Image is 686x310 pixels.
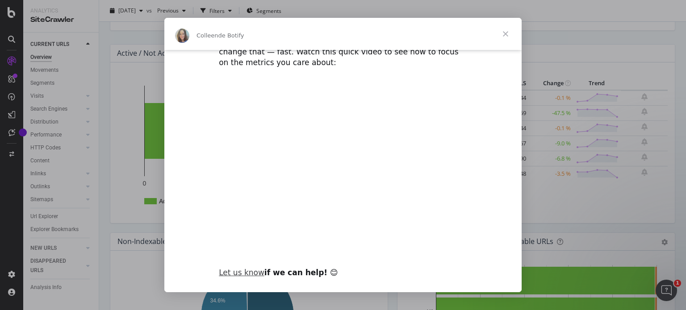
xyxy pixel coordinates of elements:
[219,268,338,277] b: if we can help! 😊
[219,37,467,68] div: Ever feel like you're digging for insights? can change that — fast. Watch this quick video to see...
[218,32,244,39] span: de Botify
[175,29,189,43] img: Profile image for Colleen
[489,18,522,50] span: Fermer
[157,76,529,262] video: Regarder la vidéo
[219,268,264,277] a: Let us know
[197,32,218,39] span: Colleen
